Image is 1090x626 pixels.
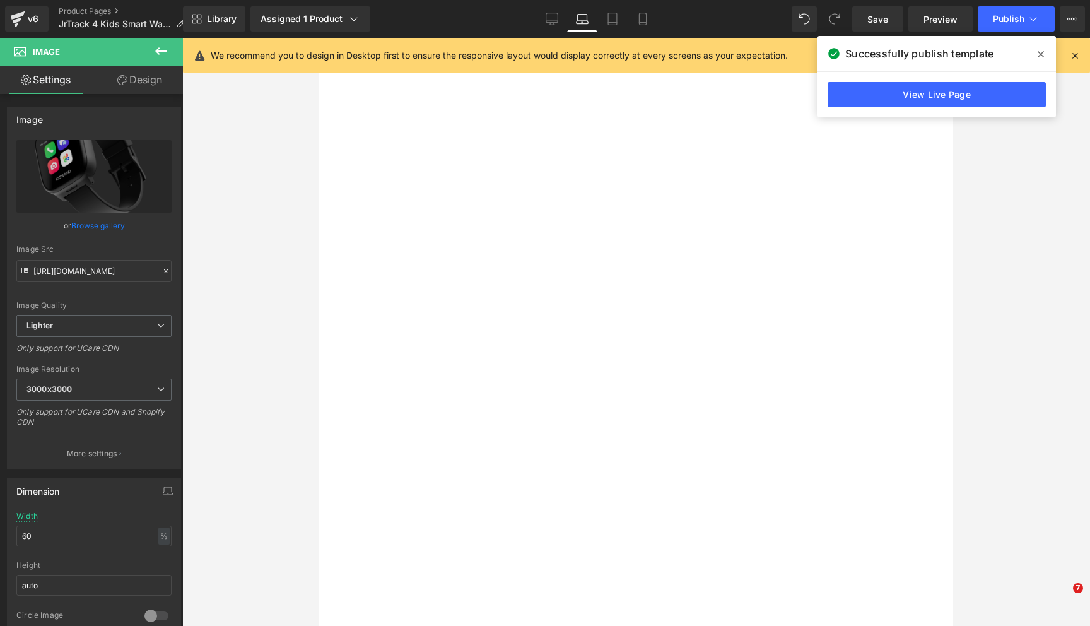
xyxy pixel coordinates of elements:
[923,13,958,26] span: Preview
[33,47,60,57] span: Image
[597,6,628,32] a: Tablet
[16,561,172,570] div: Height
[567,6,597,32] a: Laptop
[16,301,172,310] div: Image Quality
[978,6,1055,32] button: Publish
[822,6,847,32] button: Redo
[16,219,172,232] div: or
[16,245,172,254] div: Image Src
[908,6,973,32] a: Preview
[211,49,788,62] p: We recommend you to design in Desktop first to ensure the responsive layout would display correct...
[845,46,993,61] span: Successfully publish template
[16,526,172,546] input: auto
[94,66,185,94] a: Design
[261,13,360,25] div: Assigned 1 Product
[993,14,1024,24] span: Publish
[16,512,38,521] div: Width
[792,6,817,32] button: Undo
[16,365,172,374] div: Image Resolution
[25,11,41,27] div: v6
[59,6,195,16] a: Product Pages
[537,6,567,32] a: Desktop
[867,13,888,26] span: Save
[16,610,132,623] div: Circle Image
[71,215,125,237] a: Browse gallery
[16,407,172,435] div: Only support for UCare CDN and Shopify CDN
[16,107,43,125] div: Image
[628,6,658,32] a: Mobile
[26,384,72,394] b: 3000x3000
[1047,583,1077,613] iframe: Intercom live chat
[1073,583,1083,593] span: 7
[26,321,53,330] b: Lighter
[16,343,172,362] div: Only support for UCare CDN
[1060,6,1085,32] button: More
[16,260,172,282] input: Link
[158,528,170,545] div: %
[828,82,1046,107] a: View Live Page
[16,479,60,497] div: Dimension
[59,19,171,29] span: JrTrack 4 Kids Smart Watch
[183,6,245,32] a: New Library
[5,6,49,32] a: v6
[16,575,172,596] input: auto
[67,448,117,459] p: More settings
[207,13,237,25] span: Library
[8,439,180,468] button: More settings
